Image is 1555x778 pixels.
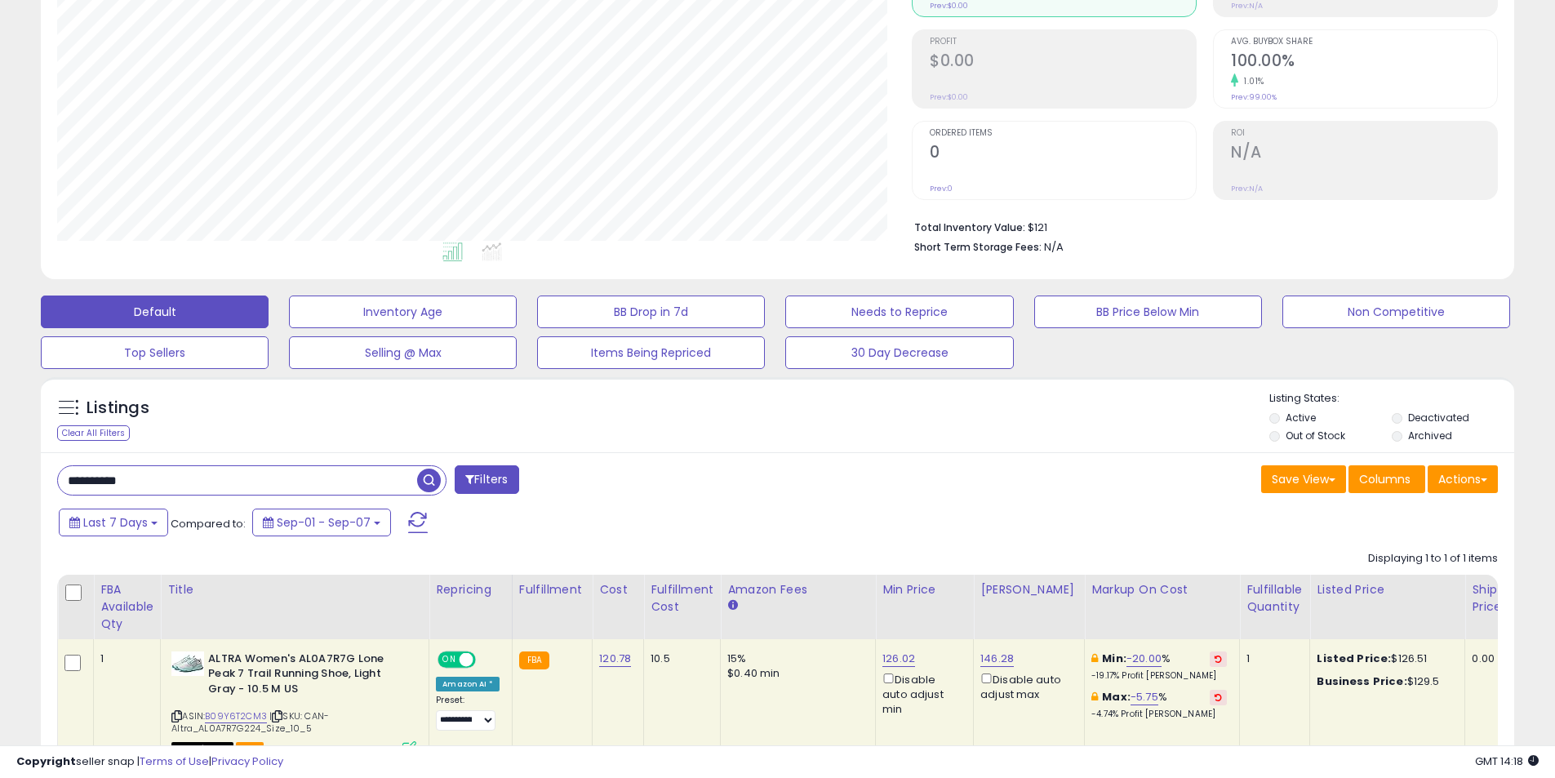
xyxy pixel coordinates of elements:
span: OFF [473,652,500,666]
button: BB Price Below Min [1034,296,1262,328]
div: Ship Price [1472,581,1504,616]
a: -5.75 [1131,689,1158,705]
div: $0.40 min [727,666,863,681]
p: -4.74% Profit [PERSON_NAME] [1091,709,1227,720]
th: The percentage added to the cost of goods (COGS) that forms the calculator for Min & Max prices. [1085,575,1240,639]
a: B09Y6T2CM3 [205,709,267,723]
div: Fulfillable Quantity [1246,581,1303,616]
div: % [1091,651,1227,682]
span: Sep-01 - Sep-07 [277,514,371,531]
b: Max: [1102,689,1131,705]
p: Listing States: [1269,391,1514,407]
span: Last 7 Days [83,514,148,531]
div: 1 [1246,651,1297,666]
span: All listings that are unavailable for purchase on Amazon for any reason other than out-of-stock [171,742,233,756]
button: Default [41,296,269,328]
b: Short Term Storage Fees: [914,240,1042,254]
span: Profit [930,38,1196,47]
button: Items Being Repriced [537,336,765,369]
b: Total Inventory Value: [914,220,1025,234]
div: 1 [100,651,148,666]
div: Disable auto adjust min [882,670,961,718]
span: Compared to: [171,516,246,531]
small: Prev: 99.00% [1231,92,1277,102]
label: Active [1286,411,1316,425]
div: Fulfillment Cost [651,581,713,616]
button: Actions [1428,465,1498,493]
span: | SKU: CAN- Altra_AL0A7R7G224_Size_10_5 [171,709,329,734]
div: Listed Price [1317,581,1458,598]
div: [PERSON_NAME] [980,581,1077,598]
b: ALTRA Women's AL0A7R7G Lone Peak 7 Trail Running Shoe, Light Gray - 10.5 M US [208,651,407,701]
small: 1.01% [1238,75,1264,87]
a: 146.28 [980,651,1014,667]
div: $129.5 [1317,674,1452,689]
span: Ordered Items [930,129,1196,138]
div: $126.51 [1317,651,1452,666]
span: Columns [1359,471,1411,487]
small: FBA [519,651,549,669]
label: Deactivated [1408,411,1469,425]
button: Sep-01 - Sep-07 [252,509,391,536]
b: Listed Price: [1317,651,1391,666]
span: N/A [1044,239,1064,255]
b: Min: [1102,651,1126,666]
div: Cost [599,581,637,598]
div: Markup on Cost [1091,581,1233,598]
strong: Copyright [16,754,76,769]
a: -20.00 [1126,651,1162,667]
div: 10.5 [651,651,708,666]
small: Prev: 0 [930,184,953,193]
div: Disable auto adjust max [980,670,1072,702]
div: 15% [727,651,863,666]
small: Prev: N/A [1231,184,1263,193]
div: Clear All Filters [57,425,130,441]
div: % [1091,690,1227,720]
button: Filters [455,465,518,494]
h5: Listings [87,397,149,420]
div: seller snap | | [16,754,283,770]
label: Archived [1408,429,1452,442]
button: 30 Day Decrease [785,336,1013,369]
b: Business Price: [1317,674,1406,689]
small: Prev: $0.00 [930,92,968,102]
div: Displaying 1 to 1 of 1 items [1368,551,1498,567]
button: Non Competitive [1282,296,1510,328]
h2: 100.00% [1231,51,1497,73]
div: Title [167,581,422,598]
div: 0.00 [1472,651,1499,666]
span: 2025-09-15 14:18 GMT [1475,754,1539,769]
span: ROI [1231,129,1497,138]
a: Privacy Policy [211,754,283,769]
span: FBA [236,742,264,756]
span: Avg. Buybox Share [1231,38,1497,47]
div: FBA Available Qty [100,581,153,633]
h2: $0.00 [930,51,1196,73]
div: ASIN: [171,651,416,754]
button: Columns [1348,465,1425,493]
div: Fulfillment [519,581,585,598]
button: Save View [1261,465,1346,493]
img: 41hYUur3IYL._SL40_.jpg [171,651,204,676]
small: Amazon Fees. [727,598,737,613]
small: Prev: $0.00 [930,1,968,11]
button: Top Sellers [41,336,269,369]
a: 120.78 [599,651,631,667]
button: BB Drop in 7d [537,296,765,328]
div: Min Price [882,581,966,598]
a: 126.02 [882,651,915,667]
p: -19.17% Profit [PERSON_NAME] [1091,670,1227,682]
h2: 0 [930,143,1196,165]
a: Terms of Use [140,754,209,769]
div: Amazon AI * [436,677,500,691]
button: Selling @ Max [289,336,517,369]
button: Needs to Reprice [785,296,1013,328]
div: Preset: [436,695,500,731]
button: Last 7 Days [59,509,168,536]
label: Out of Stock [1286,429,1345,442]
button: Inventory Age [289,296,517,328]
li: $121 [914,216,1486,236]
small: Prev: N/A [1231,1,1263,11]
h2: N/A [1231,143,1497,165]
div: Amazon Fees [727,581,869,598]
